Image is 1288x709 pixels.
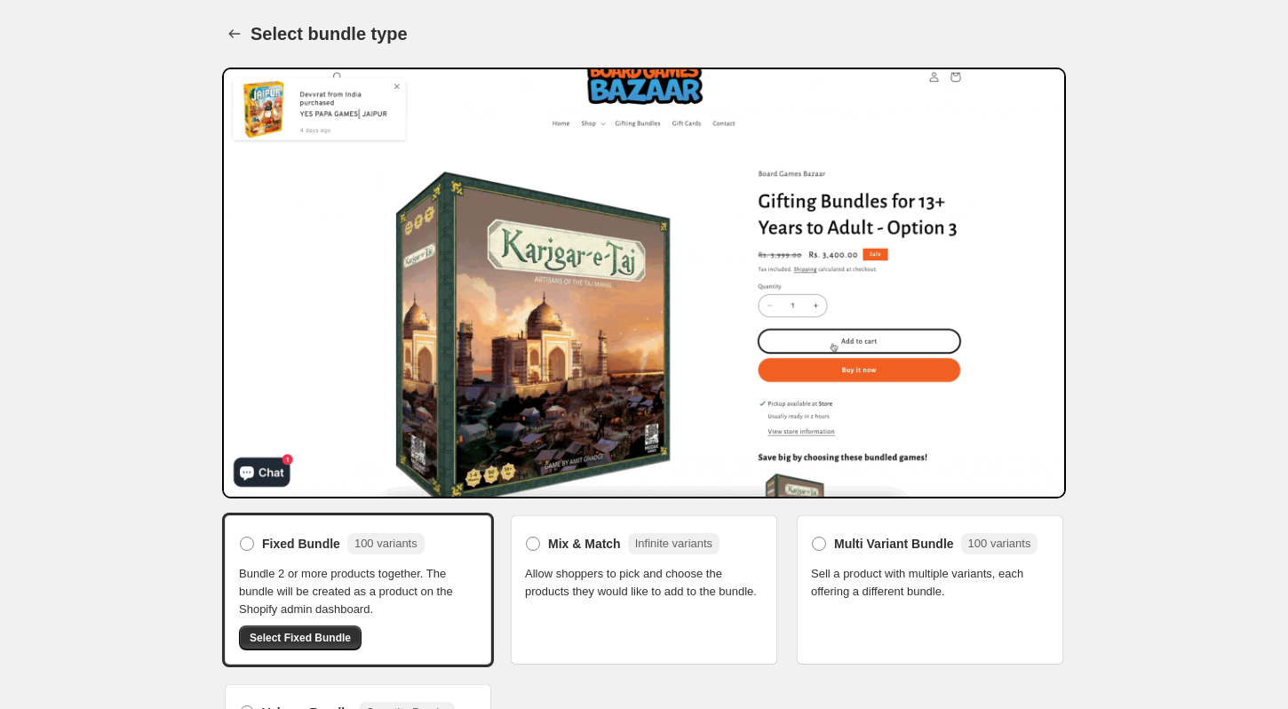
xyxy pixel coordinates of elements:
h1: Select bundle type [250,23,408,44]
span: Bundle 2 or more products together. The bundle will be created as a product on the Shopify admin ... [239,565,477,618]
span: 100 variants [354,537,417,550]
span: Select Fixed Bundle [250,631,351,645]
span: Mix & Match [548,535,621,553]
button: Select Fixed Bundle [239,625,362,650]
span: 100 variants [968,537,1031,550]
span: Fixed Bundle [262,535,340,553]
span: Sell a product with multiple variants, each offering a different bundle. [811,565,1049,601]
img: Bundle Preview [222,68,1066,498]
span: Allow shoppers to pick and choose the products they would like to add to the bundle. [525,565,763,601]
span: Multi Variant Bundle [834,535,954,553]
button: Back [222,21,247,46]
span: Infinite variants [635,537,712,550]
